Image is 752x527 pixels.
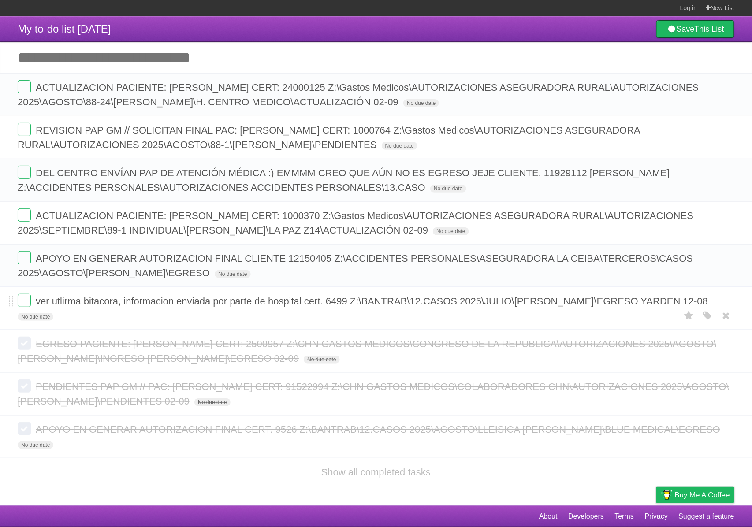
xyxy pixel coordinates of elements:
[321,467,431,478] a: Show all completed tasks
[18,23,111,35] span: My to-do list [DATE]
[433,227,469,235] span: No due date
[36,424,722,435] span: APOYO EN GENERAR AUTORIZACION FINAL CERT. 9526 Z:\BANTRAB\12.CASOS 2025\AGOSTO\LLEISICA [PERSON_N...
[382,142,417,150] span: No due date
[675,487,730,503] span: Buy me a coffee
[18,210,693,236] span: ACTUALIZACION PACIENTE: [PERSON_NAME] CERT: 1000370 Z:\Gastos Medicos\AUTORIZACIONES ASEGURADORA ...
[645,508,668,525] a: Privacy
[18,251,31,264] label: Done
[18,80,31,93] label: Done
[568,508,604,525] a: Developers
[18,338,717,364] span: EGRESO PACIENTE: [PERSON_NAME] CERT: 2500957 Z:\CHN GASTOS MEDICOS\CONGRESO DE LA REPUBLICA\AUTOR...
[656,487,734,503] a: Buy me a coffee
[18,294,31,307] label: Done
[18,125,640,150] span: REVISION PAP GM // SOLICITAN FINAL PAC: [PERSON_NAME] CERT: 1000764 Z:\Gastos Medicos\AUTORIZACIO...
[18,379,31,393] label: Done
[695,25,724,33] b: This List
[215,270,250,278] span: No due date
[18,82,699,108] span: ACTUALIZACION PACIENTE: [PERSON_NAME] CERT: 24000125 Z:\Gastos Medicos\AUTORIZACIONES ASEGURADORA...
[18,441,53,449] span: No due date
[18,123,31,136] label: Done
[304,356,339,364] span: No due date
[681,308,697,323] label: Star task
[656,20,734,38] a: SaveThis List
[36,296,710,307] span: ver utlirma bitacora, informacion enviada por parte de hospital cert. 6499 Z:\BANTRAB\12.CASOS 20...
[18,337,31,350] label: Done
[194,398,230,406] span: No due date
[430,185,466,193] span: No due date
[539,508,558,525] a: About
[403,99,439,107] span: No due date
[679,508,734,525] a: Suggest a feature
[615,508,634,525] a: Terms
[18,167,670,193] span: DEL CENTRO ENVÍAN PAP DE ATENCIÓN MÉDICA :) EMMMM CREO QUE AÚN NO ES EGRESO JEJE CLIENTE. 1192911...
[18,208,31,222] label: Done
[661,487,673,502] img: Buy me a coffee
[18,422,31,435] label: Done
[18,381,729,407] span: PENDIENTES PAP GM // PAC: [PERSON_NAME] CERT: 91522994 Z:\CHN GASTOS MEDICOS\COLABORADORES CHN\AU...
[18,166,31,179] label: Done
[18,253,693,278] span: APOYO EN GENERAR AUTORIZACION FINAL CLIENTE 12150405 Z:\ACCIDENTES PERSONALES\ASEGURADORA LA CEIB...
[18,313,53,321] span: No due date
